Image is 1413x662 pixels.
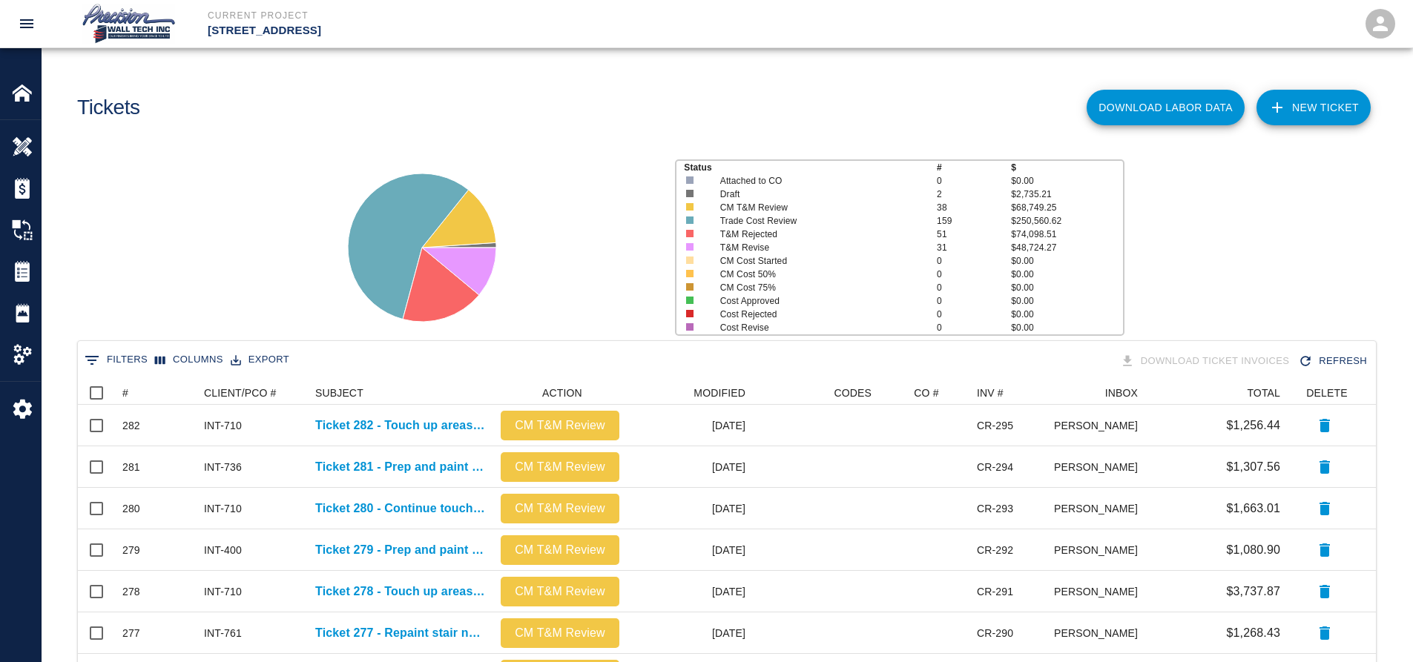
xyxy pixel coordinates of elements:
p: $74,098.51 [1011,228,1122,241]
a: Ticket 277 - Repaint stair nosing in stair 3 [315,624,486,642]
p: $1,663.01 [1226,500,1280,517]
p: CM T&M Review [507,583,613,600]
p: $1,268.43 [1226,624,1280,642]
p: CM T&M Review [507,624,613,642]
a: Ticket 278 - Touch up areas on level 1 and B1 [315,583,486,600]
a: Ticket 281 - Prep and paint intumescent on exposed columns in lobby 101 [315,458,486,476]
a: NEW TICKET [1256,90,1371,125]
p: 38 [937,201,1011,214]
div: CR-293 [977,501,1013,516]
div: INBOX [1105,381,1138,405]
p: CM T&M Review [507,500,613,517]
div: CR-292 [977,543,1013,557]
div: [PERSON_NAME] [1055,488,1145,529]
div: [DATE] [627,405,753,446]
div: MODIFIED [694,381,745,405]
div: INT-761 [204,626,242,641]
p: CM T&M Review [507,417,613,434]
div: [PERSON_NAME] [1055,571,1145,612]
div: TOTAL [1145,381,1288,405]
h1: Tickets [77,96,140,120]
p: $68,749.25 [1011,201,1122,214]
div: 281 [122,460,140,474]
a: Ticket 279 - Prep and paint elevator returns on G2 level [315,541,486,559]
p: $48,724.27 [1011,241,1122,254]
button: Refresh [1295,348,1373,374]
button: Select columns [151,348,227,371]
p: [STREET_ADDRESS] [208,22,787,39]
div: CO # [879,381,969,405]
p: $2,735.21 [1011,188,1122,201]
p: T&M Revise [720,241,915,254]
p: $1,256.44 [1226,417,1280,434]
div: [DATE] [627,529,753,571]
div: CLIENT/PCO # [204,381,277,405]
div: 280 [122,501,140,516]
p: $250,560.62 [1011,214,1122,228]
p: CM T&M Review [507,541,613,559]
div: CO # [914,381,938,405]
div: INV # [969,381,1055,405]
div: [PERSON_NAME] [1055,446,1145,488]
p: 0 [937,268,1011,281]
div: ACTION [542,381,582,405]
p: $ [1011,161,1122,174]
div: Tickets download in groups of 15 [1117,348,1296,374]
p: CM Cost Started [720,254,915,268]
p: Current Project [208,9,787,22]
div: [DATE] [627,446,753,488]
div: CR-294 [977,460,1013,474]
div: INT-400 [204,543,242,557]
p: Draft [720,188,915,201]
div: INT-736 [204,460,242,474]
p: Attached to CO [720,174,915,188]
div: # [115,381,197,405]
p: CM Cost 50% [720,268,915,281]
p: Trade Cost Review [720,214,915,228]
p: $0.00 [1011,294,1122,308]
p: Cost Approved [720,294,915,308]
p: CM Cost 75% [720,281,915,294]
div: CR-290 [977,626,1013,641]
p: $0.00 [1011,321,1122,334]
p: $0.00 [1011,174,1122,188]
p: $1,080.90 [1226,541,1280,559]
p: Cost Rejected [720,308,915,321]
p: $0.00 [1011,268,1122,281]
div: CLIENT/PCO # [197,381,308,405]
p: CM T&M Review [720,201,915,214]
p: Cost Revise [720,321,915,334]
img: Precision Wall Tech, Inc. [80,3,178,44]
p: 2 [937,188,1011,201]
div: INV # [977,381,1004,405]
p: 31 [937,241,1011,254]
p: T&M Rejected [720,228,915,241]
div: CODES [753,381,879,405]
button: Show filters [81,348,151,372]
p: 0 [937,321,1011,334]
button: Export [227,348,293,371]
p: 0 [937,294,1011,308]
div: TOTAL [1247,381,1280,405]
p: 0 [937,308,1011,321]
div: [DATE] [627,571,753,612]
p: 0 [937,254,1011,268]
div: Refresh the list [1295,348,1373,374]
div: 279 [122,543,140,557]
a: Ticket 282 - Touch up areas on G1 and PH level [315,417,486,434]
div: INT-710 [204,584,242,599]
div: ACTION [493,381,627,405]
div: MODIFIED [627,381,753,405]
p: 0 [937,174,1011,188]
div: DELETE [1288,381,1362,405]
div: [DATE] [627,612,753,654]
p: Ticket 280 - Continue touching up areas on floors 3, 4, 8, B1, G1 [315,500,486,517]
p: 51 [937,228,1011,241]
div: INT-710 [204,418,242,433]
div: DELETE [1306,381,1347,405]
div: CR-291 [977,584,1013,599]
